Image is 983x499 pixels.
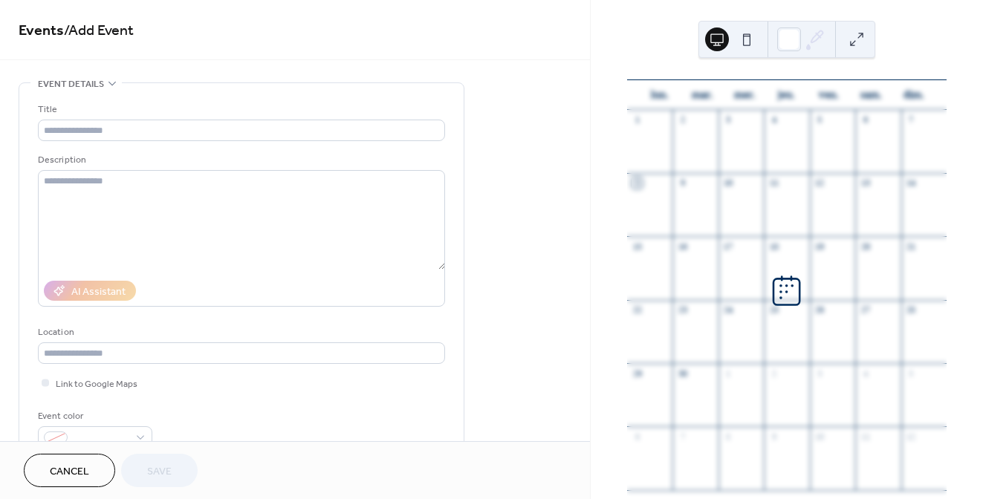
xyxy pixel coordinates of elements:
div: 21 [906,241,917,252]
div: 25 [768,304,779,316]
div: 9 [677,177,688,189]
span: Link to Google Maps [56,376,137,392]
div: 12 [906,431,917,442]
div: dim. [892,80,935,110]
div: 22 [632,304,643,316]
div: sam. [850,80,892,110]
div: 6 [632,431,643,442]
div: 6 [860,114,871,125]
div: mer. [724,80,766,110]
div: 5 [906,368,917,379]
div: 17 [723,241,734,252]
div: 8 [723,431,734,442]
div: 3 [814,368,825,379]
div: 26 [814,304,825,316]
div: 7 [677,431,688,442]
div: 10 [723,177,734,189]
div: 1 [723,368,734,379]
div: 13 [860,177,871,189]
div: mar. [681,80,724,110]
div: Description [38,152,442,168]
div: Title [38,102,442,117]
div: 9 [768,431,779,442]
div: 3 [723,114,734,125]
div: 4 [860,368,871,379]
span: / Add Event [64,16,134,45]
div: lun. [639,80,681,110]
div: 20 [860,241,871,252]
div: 11 [860,431,871,442]
div: 7 [906,114,917,125]
div: Location [38,324,442,340]
div: 10 [814,431,825,442]
div: 19 [814,241,825,252]
div: 16 [677,241,688,252]
div: 2 [768,368,779,379]
div: 8 [632,177,643,189]
div: Event color [38,408,149,424]
div: 11 [768,177,779,189]
button: Cancel [24,454,115,487]
span: Event details [38,76,104,92]
span: Cancel [50,464,89,480]
div: 15 [632,241,643,252]
div: 28 [906,304,917,316]
div: 30 [677,368,688,379]
div: 4 [768,114,779,125]
div: 18 [768,241,779,252]
div: ven. [808,80,850,110]
div: 24 [723,304,734,316]
div: 2 [677,114,688,125]
div: jeu. [765,80,808,110]
div: 27 [860,304,871,316]
div: 14 [906,177,917,189]
div: 23 [677,304,688,316]
div: 1 [632,114,643,125]
div: 5 [814,114,825,125]
div: 29 [632,368,643,379]
div: 12 [814,177,825,189]
a: Events [19,16,64,45]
